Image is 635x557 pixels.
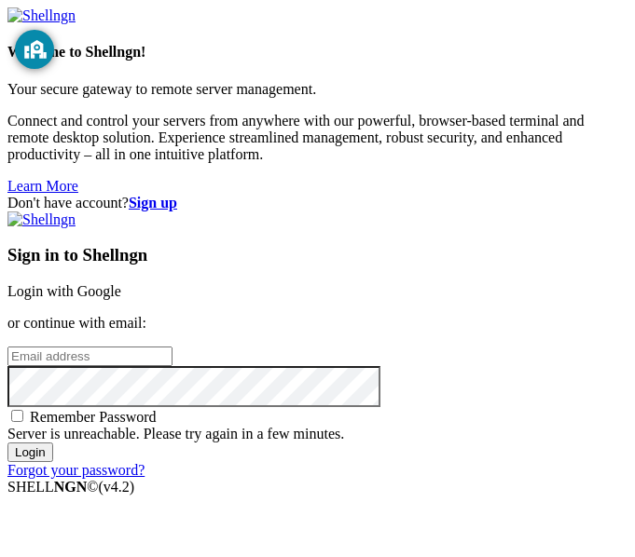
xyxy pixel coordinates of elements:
[7,462,145,478] a: Forgot your password?
[15,30,54,69] button: GoGuardian Privacy Information
[7,211,76,228] img: Shellngn
[7,245,628,265] h3: Sign in to Shellngn
[7,283,121,299] a: Login with Google
[7,479,134,495] span: SHELL ©
[54,479,88,495] b: NGN
[7,442,53,462] input: Login
[7,315,628,332] p: or continue with email:
[7,178,78,194] a: Learn More
[7,81,628,98] p: Your secure gateway to remote server management.
[129,195,177,211] a: Sign up
[7,346,173,366] input: Email address
[7,7,76,24] img: Shellngn
[7,426,628,442] div: Server is unreachable. Please try again in a few minutes.
[99,479,135,495] span: 4.2.0
[7,44,628,61] h4: Welcome to Shellngn!
[7,195,628,211] div: Don't have account?
[11,410,23,422] input: Remember Password
[7,113,628,163] p: Connect and control your servers from anywhere with our powerful, browser-based terminal and remo...
[30,409,157,425] span: Remember Password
